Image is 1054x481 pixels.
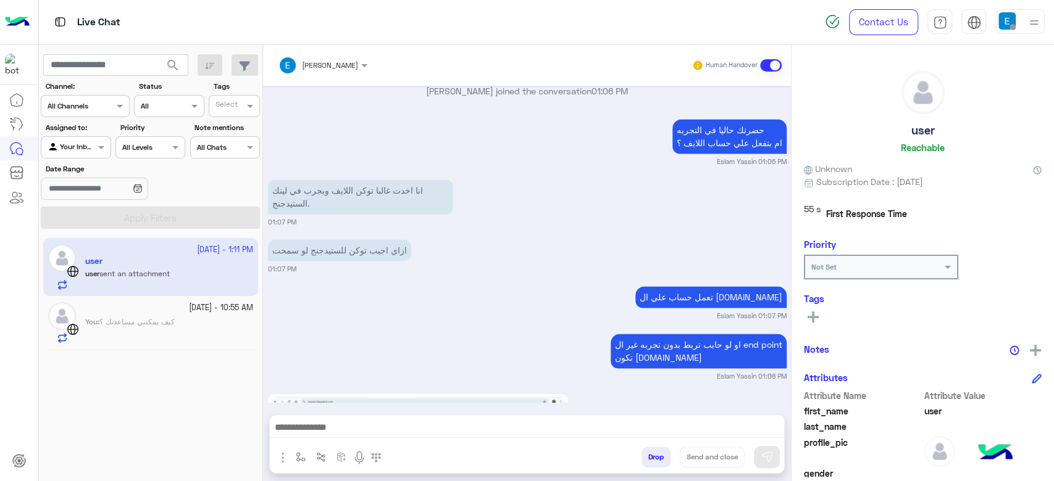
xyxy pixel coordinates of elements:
span: [PERSON_NAME] [302,60,358,70]
small: Eslam Yassin 01:06 PM [717,157,787,166]
img: userImage [998,12,1016,30]
h6: Tags [804,293,1042,304]
img: select flow [296,452,306,462]
small: 01:07 PM [268,217,296,227]
span: user [924,405,1042,417]
h6: Priority [804,239,836,250]
label: Tags [214,81,259,92]
img: send message [761,451,773,463]
button: Send and close [680,446,745,467]
img: defaultAdmin.png [924,436,955,467]
p: 2/10/2025, 1:07 PM [635,286,787,308]
img: add [1030,345,1041,356]
small: Human Handover [706,60,758,70]
img: Trigger scenario [316,452,326,462]
span: profile_pic [804,436,922,464]
label: Note mentions [194,122,258,133]
button: search [158,54,188,81]
small: Eslam Yassin 01:07 PM [717,311,787,321]
span: search [165,58,180,73]
p: [PERSON_NAME] joined the conversation [268,84,787,97]
img: profile [1026,15,1042,30]
span: كيف يمكنني مساعدتك ؟ [99,317,175,326]
h6: Reachable [901,142,945,153]
span: Unknown [804,162,852,175]
img: defaultAdmin.png [902,72,944,113]
button: Trigger scenario [311,446,332,467]
label: Channel: [46,81,128,92]
span: Attribute Name [804,389,922,402]
label: Priority [120,122,184,133]
p: 2/10/2025, 1:06 PM [672,119,787,154]
img: 171468393613305 [5,54,27,76]
div: Select [214,99,238,113]
img: make a call [371,453,381,462]
small: Eslam Yassin 01:08 PM [717,371,787,381]
small: 01:07 PM [268,264,296,274]
label: Assigned to: [46,122,109,133]
b: Not Set [811,262,837,271]
button: select flow [291,446,311,467]
a: tab [927,9,952,35]
img: hulul-logo.png [974,432,1017,475]
small: [DATE] - 10:55 AM [189,302,253,314]
img: WebChat [67,323,79,335]
p: 2/10/2025, 1:07 PM [268,239,411,261]
label: Status [139,81,203,92]
a: Contact Us [849,9,918,35]
span: First Response Time [826,207,907,220]
span: You [85,317,98,326]
h6: Attributes [804,372,848,383]
span: null [924,467,1042,480]
button: Apply Filters [41,207,260,229]
img: tab [967,15,981,30]
span: first_name [804,405,922,417]
span: gender [804,467,922,480]
h5: user [911,123,935,138]
img: spinner [825,14,840,29]
img: send voice note [352,450,367,465]
button: create order [332,446,352,467]
img: create order [337,452,346,462]
img: defaultAdmin.png [48,302,76,330]
button: Drop [642,446,671,467]
span: Attribute Value [924,389,1042,402]
span: last_name [804,420,922,433]
span: 55 s [804,202,821,224]
img: tab [933,15,947,30]
label: Date Range [46,163,184,175]
span: 01:06 PM [592,86,628,96]
b: : [85,317,99,326]
img: tab [52,14,68,30]
img: notes [1010,345,1019,355]
p: 2/10/2025, 1:08 PM [611,334,787,368]
span: Subscription Date : [DATE] [816,175,923,188]
img: send attachment [275,450,290,465]
img: Logo [5,9,30,35]
h6: Notes [804,343,829,355]
p: 2/10/2025, 1:07 PM [268,179,453,214]
p: Live Chat [77,14,120,31]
